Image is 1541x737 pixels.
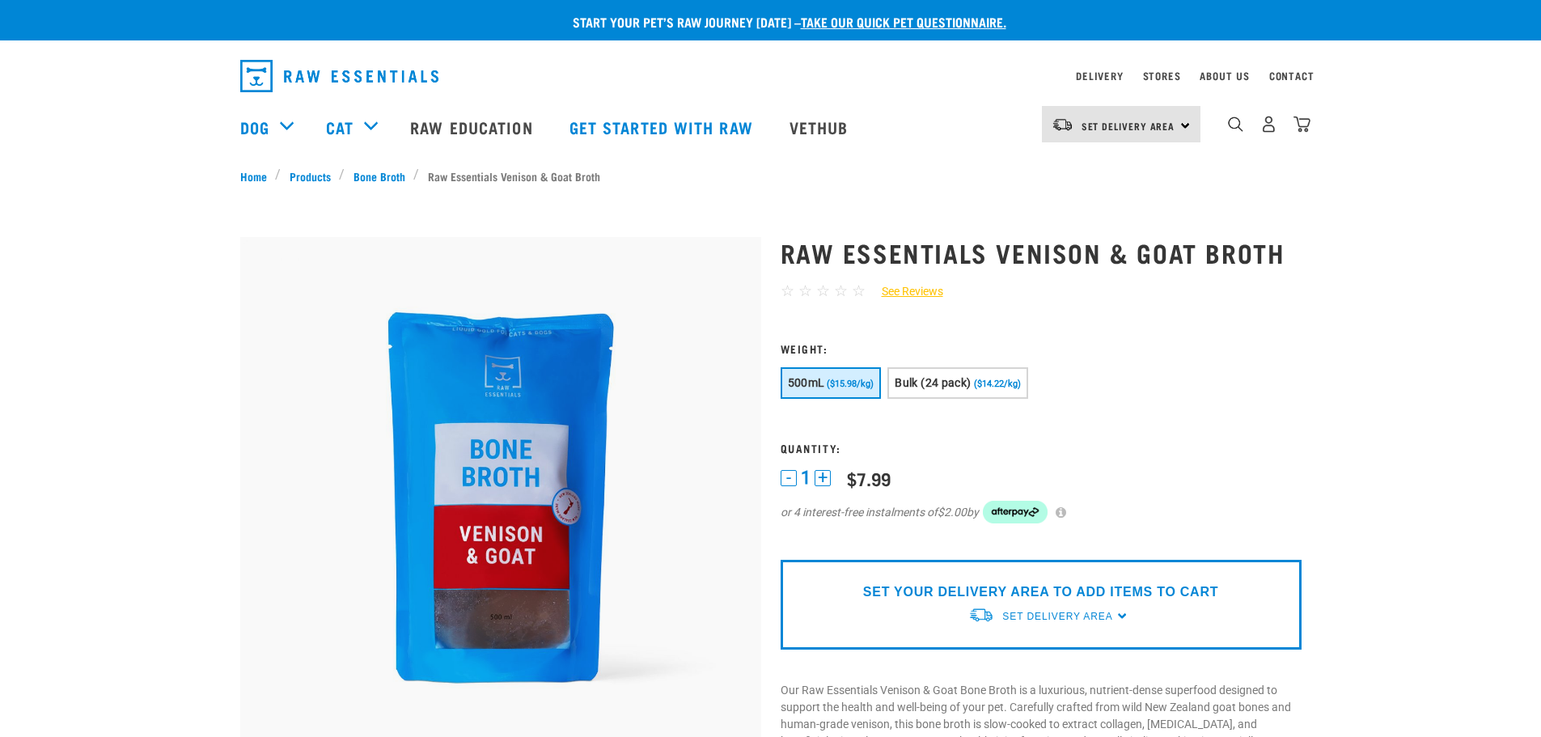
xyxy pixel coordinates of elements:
div: $7.99 [847,468,891,489]
a: Delivery [1076,73,1123,78]
span: Bulk (24 pack) [895,376,971,389]
span: ☆ [834,282,848,300]
a: Raw Education [394,95,552,159]
span: ☆ [852,282,866,300]
img: van-moving.png [968,607,994,624]
span: ☆ [798,282,812,300]
span: ☆ [781,282,794,300]
button: - [781,470,797,486]
h1: Raw Essentials Venison & Goat Broth [781,238,1302,267]
p: SET YOUR DELIVERY AREA TO ADD ITEMS TO CART [863,582,1218,602]
nav: breadcrumbs [240,167,1302,184]
img: Raw Essentials Logo [240,60,438,92]
div: or 4 interest-free instalments of by [781,501,1302,523]
span: 1 [801,469,811,486]
span: 500mL [788,376,825,389]
img: user.png [1260,116,1277,133]
span: Set Delivery Area [1082,123,1175,129]
a: take our quick pet questionnaire. [801,18,1006,25]
h3: Quantity: [781,442,1302,454]
a: See Reviews [866,283,943,300]
span: ($15.98/kg) [827,379,874,389]
span: ☆ [816,282,830,300]
img: van-moving.png [1052,117,1073,132]
nav: dropdown navigation [227,53,1315,99]
a: Bone Broth [345,167,413,184]
button: 500mL ($15.98/kg) [781,367,882,399]
span: $2.00 [938,504,967,521]
h3: Weight: [781,342,1302,354]
img: home-icon@2x.png [1293,116,1310,133]
a: Products [281,167,339,184]
button: + [815,470,831,486]
img: Afterpay [983,501,1048,523]
span: Set Delivery Area [1002,611,1112,622]
a: Get started with Raw [553,95,773,159]
a: Stores [1143,73,1181,78]
a: Cat [326,115,353,139]
img: home-icon-1@2x.png [1228,116,1243,132]
a: Contact [1269,73,1315,78]
button: Bulk (24 pack) ($14.22/kg) [887,367,1027,399]
a: Dog [240,115,269,139]
a: Vethub [773,95,869,159]
span: ($14.22/kg) [974,379,1021,389]
a: About Us [1200,73,1249,78]
a: Home [240,167,276,184]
